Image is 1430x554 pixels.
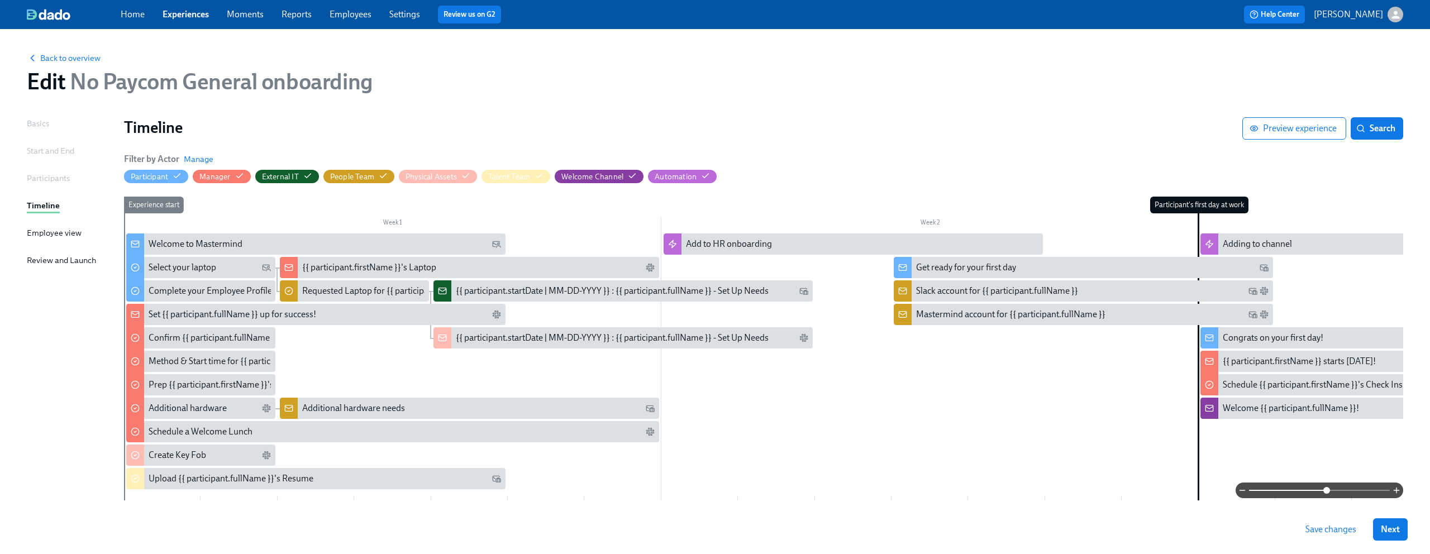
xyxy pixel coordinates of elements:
div: Method & Start time for {{ participant.firstName }} [126,351,275,372]
span: Help Center [1250,9,1299,20]
div: Get ready for your first day [894,257,1273,278]
svg: Slack [799,333,808,342]
div: Welcome to Mastermind [126,233,506,255]
button: Physical Assets [399,170,477,183]
svg: Work Email [799,286,808,295]
img: dado [27,9,70,20]
button: Preview experience [1242,117,1346,140]
div: Method & Start time for {{ participant.firstName }} [149,355,339,367]
span: Search [1358,123,1395,134]
button: Save changes [1298,518,1364,541]
div: Adding to channel [1223,238,1292,250]
p: [PERSON_NAME] [1314,8,1383,21]
div: Upload {{ participant.fullName }}'s Resume [126,468,506,489]
a: Review us on G2 [444,9,495,20]
div: Schedule {{ participant.firstName }}'s Check Ins [1223,379,1403,391]
svg: Work Email [492,474,501,483]
button: Back to overview [27,52,101,64]
div: Hide Welcome Channel [561,171,623,182]
span: Save changes [1305,524,1356,535]
div: Create Key Fob [126,445,275,466]
div: Set {{ participant.fullName }} up for success! [149,308,316,321]
div: Get ready for your first day [916,261,1016,274]
svg: Work Email [1260,263,1269,272]
div: Add to HR onboarding [664,233,1043,255]
div: Employee view [27,227,82,239]
div: Create Key Fob [149,449,206,461]
div: {{ participant.firstName }}'s Laptop [302,261,436,274]
div: Participant's first day at work [1150,197,1248,213]
svg: Slack [646,263,655,272]
div: {{ participant.firstName }} starts [DATE]! [1223,355,1376,367]
a: Moments [227,9,264,20]
svg: Work Email [646,404,655,413]
div: Slack account for {{ participant.fullName }} [894,280,1273,302]
svg: Slack [262,404,271,413]
button: Next [1373,518,1408,541]
button: People Team [323,170,394,183]
div: Schedule a Welcome Lunch [126,421,659,442]
div: Additional hardware [126,398,275,419]
button: External IT [255,170,319,183]
svg: Personal Email [492,240,501,249]
button: Welcome Channel [555,170,643,183]
span: Preview experience [1252,123,1337,134]
svg: Slack [1260,286,1269,295]
svg: Slack [646,427,655,436]
div: Hide Manager [199,171,230,182]
div: Start and End [27,145,74,157]
button: Talent Team [482,170,550,183]
span: Next [1381,524,1400,535]
button: Help Center [1244,6,1305,23]
button: Manage [184,154,213,165]
div: Additional hardware needs [280,398,659,419]
div: {{ participant.startDate | MM-DD-YYYY }} : {{ participant.fullName }} - Set Up Needs [433,280,813,302]
a: Home [121,9,145,20]
div: Welcome {{ participant.fullName }}! [1223,402,1359,414]
button: Search [1351,117,1403,140]
div: Requested Laptop for {{ participant.fullName }} [280,280,429,302]
button: Participant [124,170,188,183]
a: dado [27,9,121,20]
div: Hide Participant [131,171,168,182]
div: Experience start [124,197,184,213]
div: Congrats on your first day! [1223,332,1323,344]
div: Timeline [27,199,60,212]
div: {{ participant.firstName }}'s Laptop [280,257,659,278]
a: Settings [389,9,420,20]
div: Requested Laptop for {{ participant.fullName }} [302,285,483,297]
div: {{ participant.startDate | MM-DD-YYYY }} : {{ participant.fullName }} - Set Up Needs [433,327,813,348]
div: Participants [27,172,70,184]
div: Basics [27,117,49,130]
div: Mastermind account for {{ participant.fullName }} [894,304,1273,325]
a: Experiences [163,9,209,20]
div: Complete your Employee Profile [126,280,275,302]
div: {{ participant.startDate | MM-DD-YYYY }} : {{ participant.fullName }} - Set Up Needs [456,332,769,344]
div: Set {{ participant.fullName }} up for success! [126,304,506,325]
svg: Slack [262,451,271,460]
div: Hide Talent Team [488,171,530,182]
button: [PERSON_NAME] [1314,7,1403,22]
div: Week 1 [124,217,661,231]
span: No Paycom General onboarding [65,68,372,95]
div: Mastermind account for {{ participant.fullName }} [916,308,1105,321]
div: Review and Launch [27,254,96,266]
a: Employees [330,9,371,20]
h1: Edit [27,68,373,95]
svg: Personal Email [262,263,271,272]
div: Confirm {{ participant.fullName }} Tech Setup [126,327,275,348]
div: Select your laptop [149,261,216,274]
div: Hide People Team [330,171,374,182]
div: Upload {{ participant.fullName }}'s Resume [149,472,313,485]
div: Add to HR onboarding [686,238,772,250]
div: Select your laptop [126,257,275,278]
div: Week 2 [661,217,1199,231]
div: Welcome to Mastermind [149,238,242,250]
div: Hide External IT [262,171,299,182]
div: Hide Automation [655,171,697,182]
h1: Timeline [124,117,1242,137]
h6: Filter by Actor [124,153,179,165]
svg: Work Email [1248,286,1257,295]
button: Manager [193,170,250,183]
div: {{ participant.startDate | MM-DD-YYYY }} : {{ participant.fullName }} - Set Up Needs [456,285,769,297]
